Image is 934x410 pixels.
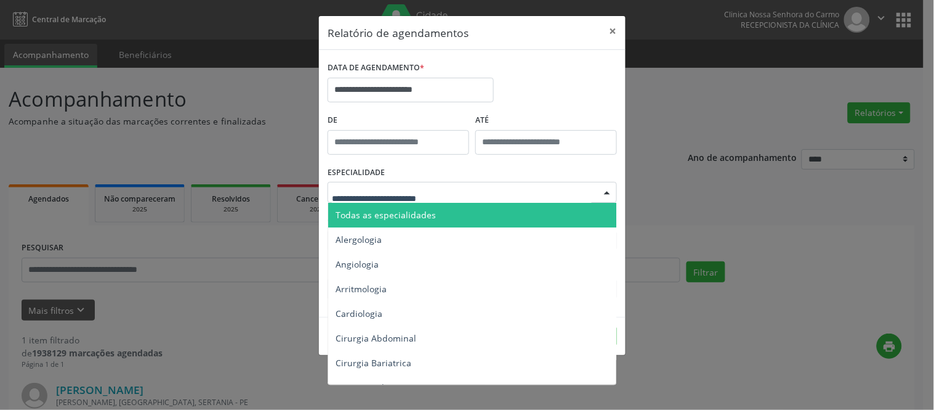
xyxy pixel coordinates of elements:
[328,163,385,182] label: ESPECIALIDADE
[336,234,382,245] span: Alergologia
[336,209,436,221] span: Todas as especialidades
[336,382,444,393] span: Cirurgia Cabeça e Pescoço
[336,332,416,344] span: Cirurgia Abdominal
[336,357,411,369] span: Cirurgia Bariatrica
[328,25,469,41] h5: Relatório de agendamentos
[336,258,379,270] span: Angiologia
[336,283,387,295] span: Arritmologia
[328,59,424,78] label: DATA DE AGENDAMENTO
[475,111,617,130] label: ATÉ
[328,111,469,130] label: De
[601,16,626,46] button: Close
[336,308,382,319] span: Cardiologia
